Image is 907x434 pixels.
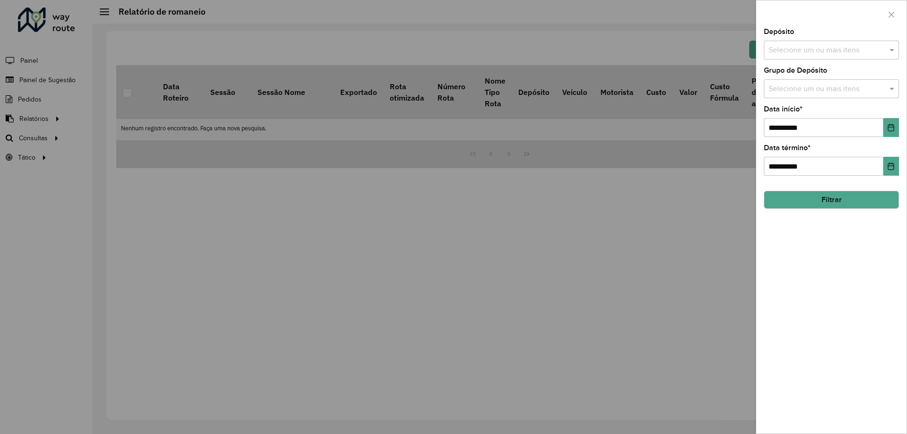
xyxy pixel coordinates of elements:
button: Choose Date [883,118,899,137]
label: Grupo de Depósito [764,65,827,76]
label: Data término [764,142,811,153]
label: Data início [764,103,803,115]
button: Choose Date [883,157,899,176]
button: Filtrar [764,191,899,209]
label: Depósito [764,26,794,37]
